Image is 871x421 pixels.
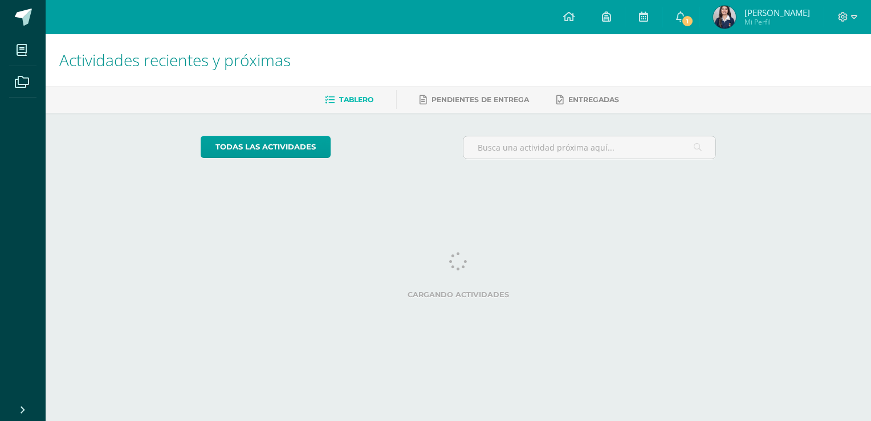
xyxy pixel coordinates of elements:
[556,91,619,109] a: Entregadas
[568,95,619,104] span: Entregadas
[420,91,529,109] a: Pendientes de entrega
[713,6,736,29] img: 71cdde2fe4f3176598cff85b85e25507.png
[59,49,291,71] span: Actividades recientes y próximas
[744,7,810,18] span: [PERSON_NAME]
[432,95,529,104] span: Pendientes de entrega
[681,15,693,27] span: 1
[744,17,810,27] span: Mi Perfil
[201,290,717,299] label: Cargando actividades
[463,136,716,159] input: Busca una actividad próxima aquí...
[339,95,373,104] span: Tablero
[325,91,373,109] a: Tablero
[201,136,331,158] a: todas las Actividades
